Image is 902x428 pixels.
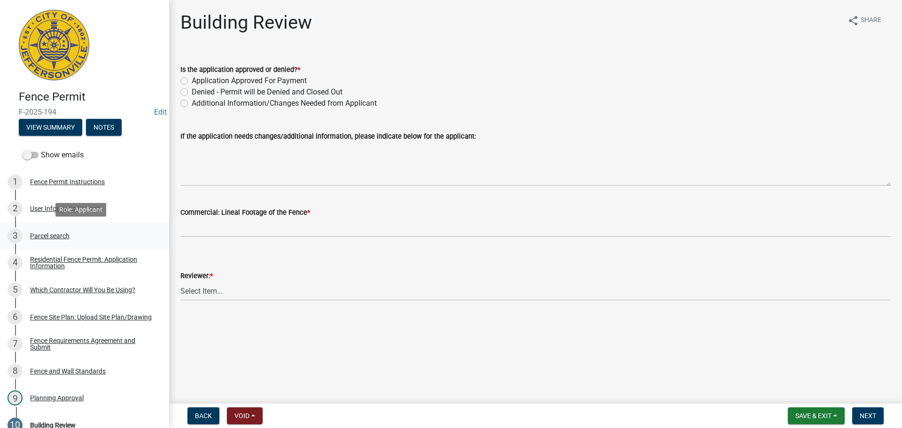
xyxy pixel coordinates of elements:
div: 9 [8,390,23,405]
div: 8 [8,364,23,379]
div: 6 [8,310,23,325]
div: 3 [8,228,23,243]
div: 7 [8,336,23,351]
wm-modal-confirm: Edit Application Number [154,108,167,117]
a: Edit [154,108,167,117]
div: Fence Requirements Agreement and Submit [30,337,154,350]
span: Void [234,412,249,420]
button: Save & Exit [788,407,845,424]
div: User Information / Login [30,205,101,212]
div: Which Contractor Will You Be Using? [30,287,135,293]
h4: Fence Permit [19,90,162,104]
span: Share [861,15,881,26]
div: Fence Site Plan: Upload Site Plan/Drawing [30,314,152,320]
span: Save & Exit [795,412,832,420]
button: shareShare [840,11,889,30]
div: 5 [8,282,23,297]
button: Next [852,407,884,424]
div: Fence Permit Instructions [30,179,105,185]
div: Parcel search [30,233,70,239]
div: Fence and Wall Standards [30,368,106,374]
label: Commercial: Lineal Footage of the Fence [180,210,310,216]
div: Role: Applicant [55,203,106,217]
div: Residential Fence Permit: Application Information [30,256,154,269]
span: Back [195,412,212,420]
label: Denied - Permit will be Denied and Closed Out [192,86,342,98]
div: Planning Approval [30,395,84,401]
label: Application Approved For Payment [192,75,307,86]
label: If the application needs changes/additional information, please indicate below for the applicant: [180,133,476,140]
img: City of Jeffersonville, Indiana [19,10,89,80]
h1: Building Review [180,11,312,34]
label: Is the application approved or denied? [180,67,300,73]
i: share [848,15,859,26]
wm-modal-confirm: Summary [19,124,82,132]
button: Notes [86,119,122,136]
button: Void [227,407,263,424]
button: View Summary [19,119,82,136]
span: Next [860,412,876,420]
label: Reviewer: [180,273,213,280]
div: 1 [8,174,23,189]
label: Show emails [23,149,84,161]
label: Additional Information/Changes Needed from Applicant [192,98,377,109]
div: 2 [8,201,23,216]
span: F-2025-194 [19,108,150,117]
button: Back [187,407,219,424]
div: 4 [8,255,23,270]
wm-modal-confirm: Notes [86,124,122,132]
